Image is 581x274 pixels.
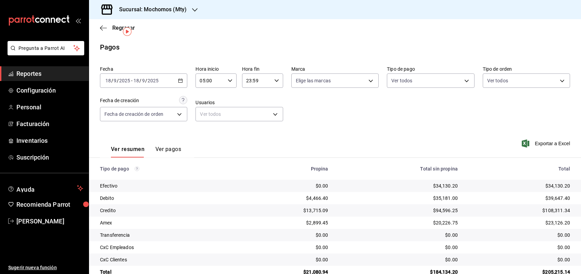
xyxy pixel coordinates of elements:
h3: Sucursal: Mochomos (Mty) [114,5,187,14]
span: Configuración [16,86,83,95]
div: $0.00 [339,244,458,251]
button: Regresar [100,25,135,31]
span: Regresar [112,25,135,31]
input: -- [133,78,139,83]
div: CxC Empleados [100,244,232,251]
span: / [111,78,113,83]
div: $0.00 [243,182,328,189]
span: [PERSON_NAME] [16,217,83,226]
div: $4,466.40 [243,195,328,202]
div: $20,226.75 [339,219,458,226]
div: $39,647.40 [469,195,570,202]
input: -- [113,78,117,83]
span: Ayuda [16,184,74,192]
label: Fecha [100,67,187,71]
div: Tipo de pago [100,166,232,172]
span: / [145,78,147,83]
span: / [139,78,141,83]
div: navigation tabs [111,146,181,157]
div: $0.00 [469,244,570,251]
div: Efectivo [100,182,232,189]
div: $94,596.25 [339,207,458,214]
div: $0.00 [469,256,570,263]
div: $2,899.45 [243,219,328,226]
input: -- [142,78,145,83]
div: $0.00 [243,256,328,263]
div: Credito [100,207,232,214]
span: Ver todos [487,77,508,84]
div: $0.00 [339,232,458,238]
div: $34,130.20 [469,182,570,189]
div: Total [469,166,570,172]
span: Personal [16,102,83,112]
input: ---- [119,78,130,83]
button: Ver pagos [155,146,181,157]
div: Fecha de creación [100,97,139,104]
div: $13,715.09 [243,207,328,214]
svg: Los pagos realizados con Pay y otras terminales son montos brutos. [135,166,139,171]
div: $23,126.20 [469,219,570,226]
span: Ver todos [391,77,412,84]
img: Tooltip marker [123,27,131,36]
div: Ver todos [195,107,283,121]
input: -- [105,78,111,83]
button: Ver resumen [111,146,144,157]
span: Inventarios [16,136,83,145]
button: Exportar a Excel [523,139,570,148]
div: $108,311.34 [469,207,570,214]
label: Tipo de pago [387,67,474,71]
span: Recomienda Parrot [16,200,83,209]
button: open_drawer_menu [75,18,81,23]
div: $0.00 [243,244,328,251]
label: Hora fin [242,67,283,71]
label: Marca [291,67,379,71]
span: Facturación [16,119,83,128]
div: CxC Clientes [100,256,232,263]
div: Transferencia [100,232,232,238]
div: $35,181.00 [339,195,458,202]
label: Hora inicio [195,67,237,71]
label: Tipo de orden [483,67,570,71]
span: Suscripción [16,153,83,162]
div: $0.00 [469,232,570,238]
span: Reportes [16,69,83,78]
div: Debito [100,195,232,202]
div: Total sin propina [339,166,458,172]
span: Pregunta a Parrot AI [18,45,74,52]
a: Pregunta a Parrot AI [5,50,84,57]
span: Sugerir nueva función [8,264,83,271]
div: Propina [243,166,328,172]
button: Pregunta a Parrot AI [8,41,84,55]
input: ---- [147,78,159,83]
div: Amex [100,219,232,226]
div: $34,130.20 [339,182,458,189]
span: - [131,78,132,83]
div: Pagos [100,42,119,52]
span: Fecha de creación de orden [104,111,163,118]
div: $0.00 [339,256,458,263]
label: Usuarios [195,100,283,105]
span: / [117,78,119,83]
span: Elige las marcas [296,77,331,84]
div: $0.00 [243,232,328,238]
